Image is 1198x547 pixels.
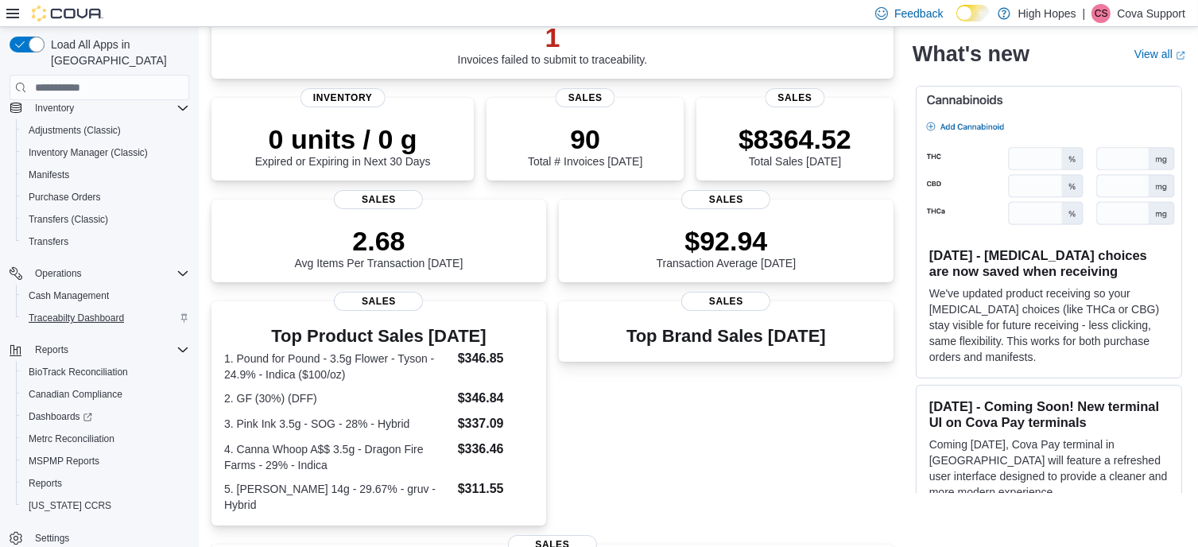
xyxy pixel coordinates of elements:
a: Canadian Compliance [22,385,129,404]
span: Adjustments (Classic) [29,124,121,137]
span: Feedback [894,6,943,21]
button: Reports [3,339,196,361]
a: Reports [22,474,68,493]
p: 0 units / 0 g [255,123,431,155]
span: MSPMP Reports [22,452,189,471]
button: Reports [16,472,196,495]
a: Inventory Manager (Classic) [22,143,154,162]
dd: $336.46 [458,440,533,459]
div: Total # Invoices [DATE] [528,123,642,168]
span: Inventory Manager (Classic) [22,143,189,162]
a: View allExternal link [1134,48,1185,60]
span: Inventory Manager (Classic) [29,146,148,159]
p: Cova Support [1117,4,1185,23]
span: Operations [35,267,82,280]
span: Transfers [29,235,68,248]
span: Inventory [300,88,386,107]
span: Reports [22,474,189,493]
button: Traceabilty Dashboard [16,307,196,329]
a: Metrc Reconciliation [22,429,121,448]
div: Transaction Average [DATE] [657,225,797,270]
dd: $337.09 [458,414,533,433]
img: Cova [32,6,103,21]
button: Purchase Orders [16,186,196,208]
span: Sales [766,88,825,107]
h3: Top Product Sales [DATE] [224,327,533,346]
dt: 5. [PERSON_NAME] 14g - 29.67% - gruv - Hybrid [224,481,452,513]
span: Adjustments (Classic) [22,121,189,140]
a: Purchase Orders [22,188,107,207]
span: CS [1095,4,1108,23]
dd: $311.55 [458,479,533,499]
button: BioTrack Reconciliation [16,361,196,383]
div: Cova Support [1091,4,1111,23]
span: Cash Management [29,289,109,302]
h3: Top Brand Sales [DATE] [626,327,826,346]
a: BioTrack Reconciliation [22,363,134,382]
span: Inventory [29,99,189,118]
dt: 4. Canna Whoop A$$ 3.5g - Dragon Fire Farms - 29% - Indica [224,441,452,473]
div: Expired or Expiring in Next 30 Days [255,123,431,168]
span: Washington CCRS [22,496,189,515]
a: Adjustments (Classic) [22,121,127,140]
span: Inventory [35,102,74,114]
h2: What's new [913,41,1029,67]
svg: External link [1176,50,1185,60]
button: Transfers [16,231,196,253]
button: Operations [29,264,88,283]
div: Avg Items Per Transaction [DATE] [295,225,463,270]
span: Sales [556,88,615,107]
button: Cash Management [16,285,196,307]
span: Dark Mode [956,21,957,22]
a: Cash Management [22,286,115,305]
a: Dashboards [22,407,99,426]
span: Transfers [22,232,189,251]
span: Traceabilty Dashboard [22,308,189,328]
button: Transfers (Classic) [16,208,196,231]
p: We've updated product receiving so your [MEDICAL_DATA] choices (like THCa or CBG) stay visible fo... [929,285,1169,365]
span: Sales [681,292,770,311]
span: Purchase Orders [29,191,101,204]
span: MSPMP Reports [29,455,99,467]
span: Operations [29,264,189,283]
a: Dashboards [16,405,196,428]
span: Sales [681,190,770,209]
button: Operations [3,262,196,285]
span: Dashboards [29,410,92,423]
span: Cash Management [22,286,189,305]
p: 1 [458,21,648,53]
button: Adjustments (Classic) [16,119,196,142]
span: Manifests [29,169,69,181]
div: Total Sales [DATE] [739,123,851,168]
span: Dashboards [22,407,189,426]
p: Coming [DATE], Cova Pay terminal in [GEOGRAPHIC_DATA] will feature a refreshed user interface des... [929,436,1169,500]
span: Canadian Compliance [29,388,122,401]
p: 2.68 [295,225,463,257]
a: Transfers (Classic) [22,210,114,229]
span: Reports [29,477,62,490]
dt: 1. Pound for Pound - 3.5g Flower - Tyson - 24.9% - Indica ($100/oz) [224,351,452,382]
button: MSPMP Reports [16,450,196,472]
h3: [DATE] - [MEDICAL_DATA] choices are now saved when receiving [929,247,1169,279]
span: Metrc Reconciliation [22,429,189,448]
dt: 2. GF (30%) (DFF) [224,390,452,406]
button: Inventory [3,97,196,119]
p: $8364.52 [739,123,851,155]
a: Manifests [22,165,76,184]
span: Transfers (Classic) [22,210,189,229]
dt: 3. Pink Ink 3.5g - SOG - 28% - Hybrid [224,416,452,432]
a: Traceabilty Dashboard [22,308,130,328]
span: Reports [29,340,189,359]
h3: [DATE] - Coming Soon! New terminal UI on Cova Pay terminals [929,398,1169,430]
button: Inventory Manager (Classic) [16,142,196,164]
span: Reports [35,343,68,356]
span: Canadian Compliance [22,385,189,404]
span: BioTrack Reconciliation [22,363,189,382]
span: Metrc Reconciliation [29,433,114,445]
span: Sales [334,292,423,311]
span: Transfers (Classic) [29,213,108,226]
input: Dark Mode [956,5,990,21]
button: Metrc Reconciliation [16,428,196,450]
span: Traceabilty Dashboard [29,312,124,324]
button: [US_STATE] CCRS [16,495,196,517]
